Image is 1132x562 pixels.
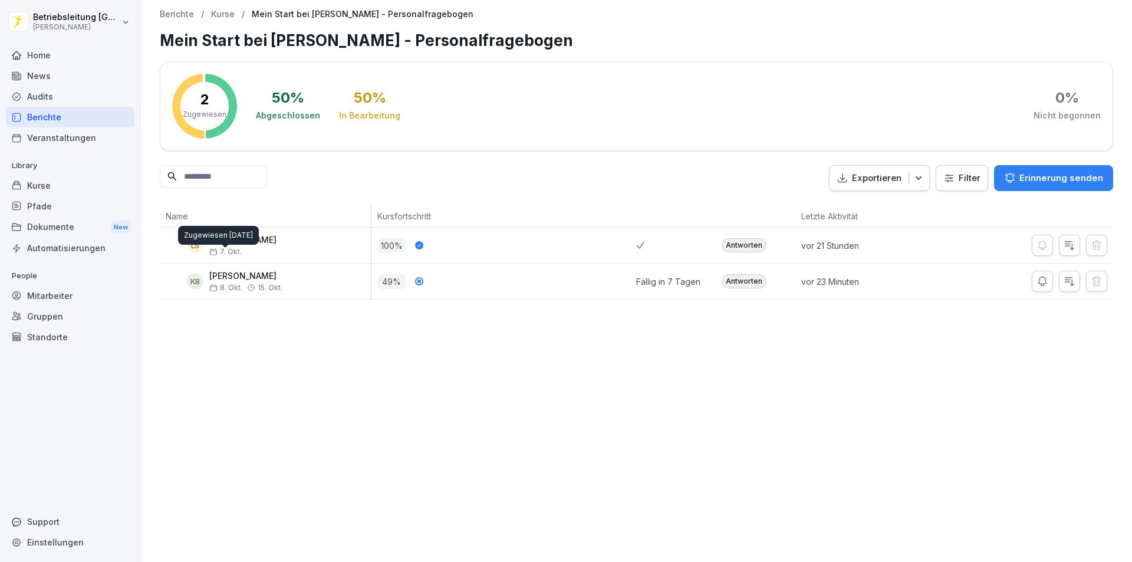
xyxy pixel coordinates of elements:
[936,166,988,191] button: Filter
[6,327,134,347] a: Standorte
[272,91,304,105] div: 50 %
[183,109,226,120] p: Zugewiesen
[801,210,922,222] p: Letzte Aktivität
[377,238,406,253] p: 100 %
[339,110,400,121] div: In Bearbeitung
[6,216,134,238] div: Dokumente
[6,86,134,107] a: Audits
[209,271,282,281] p: [PERSON_NAME]
[209,284,242,292] span: 8. Okt.
[33,23,119,31] p: [PERSON_NAME]
[6,107,134,127] a: Berichte
[160,9,194,19] a: Berichte
[801,239,928,252] p: vor 21 Stunden
[258,284,282,292] span: 15. Okt.
[994,165,1113,191] button: Erinnerung senden
[256,110,320,121] div: Abgeschlossen
[6,65,134,86] a: News
[160,29,1113,52] h1: Mein Start bei [PERSON_NAME] - Personalfragebogen
[242,9,245,19] p: /
[187,237,203,254] div: LS
[1034,110,1101,121] div: Nicht begonnen
[178,226,259,245] div: Zugewiesen [DATE]
[943,172,980,184] div: Filter
[377,274,406,289] p: 49 %
[1019,172,1103,185] p: Erinnerung senden
[187,273,203,290] div: KB
[636,275,700,288] div: Fällig in 7 Tagen
[6,175,134,196] a: Kurse
[6,156,134,175] p: Library
[33,12,119,22] p: Betriebsleitung [GEOGRAPHIC_DATA]
[6,306,134,327] a: Gruppen
[6,238,134,258] a: Automatisierungen
[6,267,134,285] p: People
[6,511,134,532] div: Support
[722,274,766,288] div: Antworten
[6,285,134,306] a: Mitarbeiter
[6,196,134,216] a: Pfade
[852,172,901,185] p: Exportieren
[377,210,630,222] p: Kursfortschritt
[166,210,365,222] p: Name
[354,91,386,105] div: 50 %
[201,9,204,19] p: /
[252,9,473,19] p: Mein Start bei [PERSON_NAME] - Personalfragebogen
[829,165,930,192] button: Exportieren
[200,93,209,107] p: 2
[1055,91,1079,105] div: 0 %
[6,45,134,65] a: Home
[722,238,766,252] div: Antworten
[801,275,928,288] p: vor 23 Minuten
[6,532,134,553] a: Einstellungen
[211,9,235,19] a: Kurse
[6,216,134,238] a: DokumenteNew
[111,221,131,234] div: New
[6,127,134,148] a: Veranstaltungen
[209,248,242,256] span: 7. Okt.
